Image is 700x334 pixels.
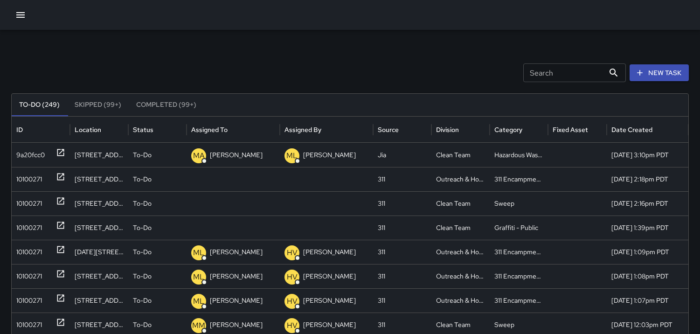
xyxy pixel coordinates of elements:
div: ID [16,125,23,134]
div: 10/2/2025, 1:07pm PDT [607,288,688,313]
p: ML [193,247,204,258]
div: 311 Encampments [490,264,548,288]
div: 25 8th Street [70,216,128,240]
div: 1200-1208 Market Street [70,240,128,264]
div: 311 [373,191,431,216]
div: 311 Encampments [490,240,548,264]
div: Outreach & Hospitality [431,167,490,191]
p: HV [287,271,298,283]
div: 10100271 [16,240,42,264]
div: Hazardous Waste [490,143,548,167]
div: Clean Team [431,143,490,167]
div: 10100271 [16,264,42,288]
div: Source [378,125,399,134]
div: 29 8th Street [70,288,128,313]
p: [PERSON_NAME] [303,143,356,167]
button: Skipped (99+) [67,94,129,116]
p: To-Do [133,167,152,191]
div: 311 Encampments [490,167,548,191]
div: 311 Encampments [490,288,548,313]
p: To-Do [133,289,152,313]
div: 10/2/2025, 2:18pm PDT [607,167,688,191]
p: [PERSON_NAME] [210,240,263,264]
div: 10100271 [16,216,42,240]
div: Date Created [611,125,652,134]
p: To-Do [133,192,152,216]
div: Fixed Asset [553,125,588,134]
div: 1201 Market Street [70,264,128,288]
p: [PERSON_NAME] [303,240,356,264]
div: Location [75,125,101,134]
button: New Task [630,64,689,82]
div: Status [133,125,153,134]
p: [PERSON_NAME] [303,264,356,288]
p: To-Do [133,240,152,264]
div: 10/2/2025, 2:16pm PDT [607,191,688,216]
p: ML [193,271,204,283]
p: ML [193,296,204,307]
div: 10/2/2025, 3:10pm PDT [607,143,688,167]
div: 9a20fcc0 [16,143,45,167]
div: 311 [373,264,431,288]
div: 10/2/2025, 1:09pm PDT [607,240,688,264]
p: MM [192,320,205,331]
div: Outreach & Hospitality [431,288,490,313]
p: HV [287,296,298,307]
div: Graffiti - Public [490,216,548,240]
div: 311 [373,240,431,264]
div: 10/2/2025, 1:39pm PDT [607,216,688,240]
div: Clean Team [431,216,490,240]
div: Jia [373,143,431,167]
p: [PERSON_NAME] [210,264,263,288]
div: 10100271 [16,289,42,313]
div: 10/2/2025, 1:08pm PDT [607,264,688,288]
div: Category [494,125,522,134]
div: 311 [373,167,431,191]
p: To-Do [133,216,152,240]
div: Division [436,125,459,134]
div: Assigned By [284,125,321,134]
div: 10100271 [16,167,42,191]
p: ML [286,150,298,161]
div: Outreach & Hospitality [431,240,490,264]
div: 31 8th Street [70,191,128,216]
div: 10100271 [16,192,42,216]
p: [PERSON_NAME] [210,143,263,167]
p: HV [287,320,298,331]
div: 311 [373,216,431,240]
div: Sweep [490,191,548,216]
button: To-Do (249) [12,94,67,116]
p: HV [287,247,298,258]
button: Completed (99+) [129,94,204,116]
p: [PERSON_NAME] [210,289,263,313]
div: Assigned To [191,125,228,134]
div: Outreach & Hospitality [431,264,490,288]
p: [PERSON_NAME] [303,289,356,313]
div: Clean Team [431,191,490,216]
div: 991 Market Street [70,143,128,167]
div: 1120 Mission Street [70,167,128,191]
div: 311 [373,288,431,313]
p: MA [193,150,205,161]
p: To-Do [133,143,152,167]
p: To-Do [133,264,152,288]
